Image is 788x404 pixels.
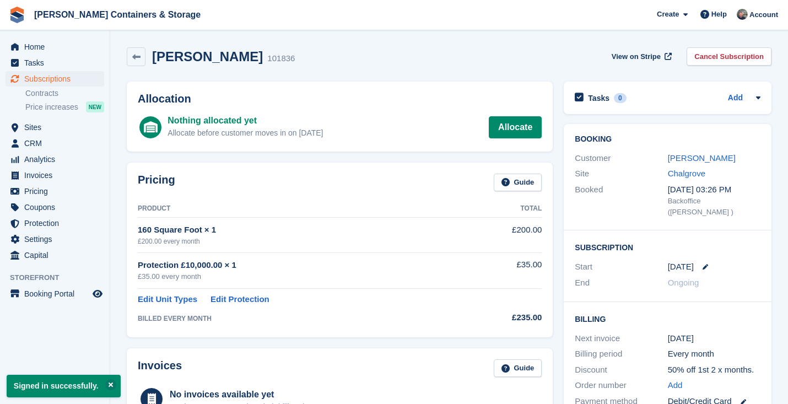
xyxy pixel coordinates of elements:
[575,313,760,324] h2: Billing
[91,287,104,300] a: Preview store
[138,271,467,282] div: £35.00 every month
[211,293,269,306] a: Edit Protection
[668,278,699,287] span: Ongoing
[668,153,736,163] a: [PERSON_NAME]
[24,120,90,135] span: Sites
[138,174,175,192] h2: Pricing
[614,93,627,103] div: 0
[138,236,467,246] div: £200.00 every month
[170,388,317,401] div: No invoices available yet
[138,293,197,306] a: Edit Unit Types
[6,55,104,71] a: menu
[6,136,104,151] a: menu
[25,101,104,113] a: Price increases NEW
[152,49,263,64] h2: [PERSON_NAME]
[24,231,90,247] span: Settings
[575,135,760,144] h2: Booking
[138,359,182,378] h2: Invoices
[668,379,683,392] a: Add
[168,114,323,127] div: Nothing allocated yet
[6,152,104,167] a: menu
[749,9,778,20] span: Account
[489,116,542,138] a: Allocate
[25,88,104,99] a: Contracts
[24,71,90,87] span: Subscriptions
[24,247,90,263] span: Capital
[575,261,667,273] div: Start
[467,252,542,288] td: £35.00
[575,332,667,345] div: Next invoice
[24,216,90,231] span: Protection
[575,277,667,289] div: End
[575,348,667,360] div: Billing period
[24,152,90,167] span: Analytics
[24,136,90,151] span: CRM
[24,184,90,199] span: Pricing
[467,218,542,252] td: £200.00
[86,101,104,112] div: NEW
[6,120,104,135] a: menu
[467,311,542,324] div: £235.00
[575,241,760,252] h2: Subscription
[575,184,667,218] div: Booked
[494,174,542,192] a: Guide
[588,93,609,103] h2: Tasks
[687,47,771,66] a: Cancel Subscription
[24,168,90,183] span: Invoices
[494,359,542,378] a: Guide
[7,375,121,397] p: Signed in successfully.
[168,127,323,139] div: Allocate before customer moves in on [DATE]
[657,9,679,20] span: Create
[668,196,760,217] div: Backoffice ([PERSON_NAME] )
[138,314,467,324] div: BILLED EVERY MONTH
[668,184,760,196] div: [DATE] 03:26 PM
[138,224,467,236] div: 160 Square Foot × 1
[668,364,760,376] div: 50% off 1st 2 x months.
[467,200,542,218] th: Total
[575,364,667,376] div: Discount
[30,6,205,24] a: [PERSON_NAME] Containers & Storage
[138,259,467,272] div: Protection £10,000.00 × 1
[25,102,78,112] span: Price increases
[24,55,90,71] span: Tasks
[668,332,760,345] div: [DATE]
[668,169,705,178] a: Chalgrove
[668,261,694,273] time: 2025-08-28 23:00:00 UTC
[6,184,104,199] a: menu
[607,47,674,66] a: View on Stripe
[6,247,104,263] a: menu
[6,71,104,87] a: menu
[6,216,104,231] a: menu
[6,231,104,247] a: menu
[6,39,104,55] a: menu
[575,379,667,392] div: Order number
[138,93,542,105] h2: Allocation
[711,9,727,20] span: Help
[24,200,90,215] span: Coupons
[9,7,25,23] img: stora-icon-8386f47178a22dfd0bd8f6a31ec36ba5ce8667c1dd55bd0f319d3a0aa187defe.svg
[728,92,743,105] a: Add
[24,39,90,55] span: Home
[10,272,110,283] span: Storefront
[737,9,748,20] img: Adam Greenhalgh
[24,286,90,301] span: Booking Portal
[6,286,104,301] a: menu
[575,168,667,180] div: Site
[138,200,467,218] th: Product
[575,152,667,165] div: Customer
[668,348,760,360] div: Every month
[6,200,104,215] a: menu
[612,51,661,62] span: View on Stripe
[6,168,104,183] a: menu
[267,52,295,65] div: 101836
